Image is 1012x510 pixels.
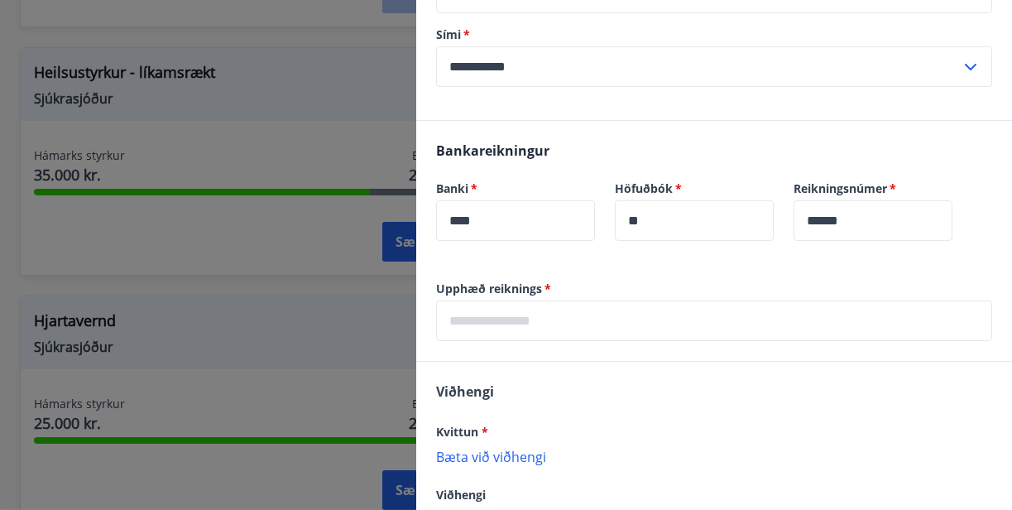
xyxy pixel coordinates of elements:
span: Kvittun [436,424,488,440]
span: Viðhengi [436,382,494,401]
span: Viðhengi [436,487,486,503]
span: Bankareikningur [436,142,549,160]
label: Reikningsnúmer [794,180,952,197]
label: Sími [436,26,992,43]
label: Banki [436,180,595,197]
div: Upphæð reiknings [436,301,992,341]
p: Bæta við viðhengi [436,448,992,464]
label: Upphæð reiknings [436,281,992,297]
label: Höfuðbók [615,180,774,197]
